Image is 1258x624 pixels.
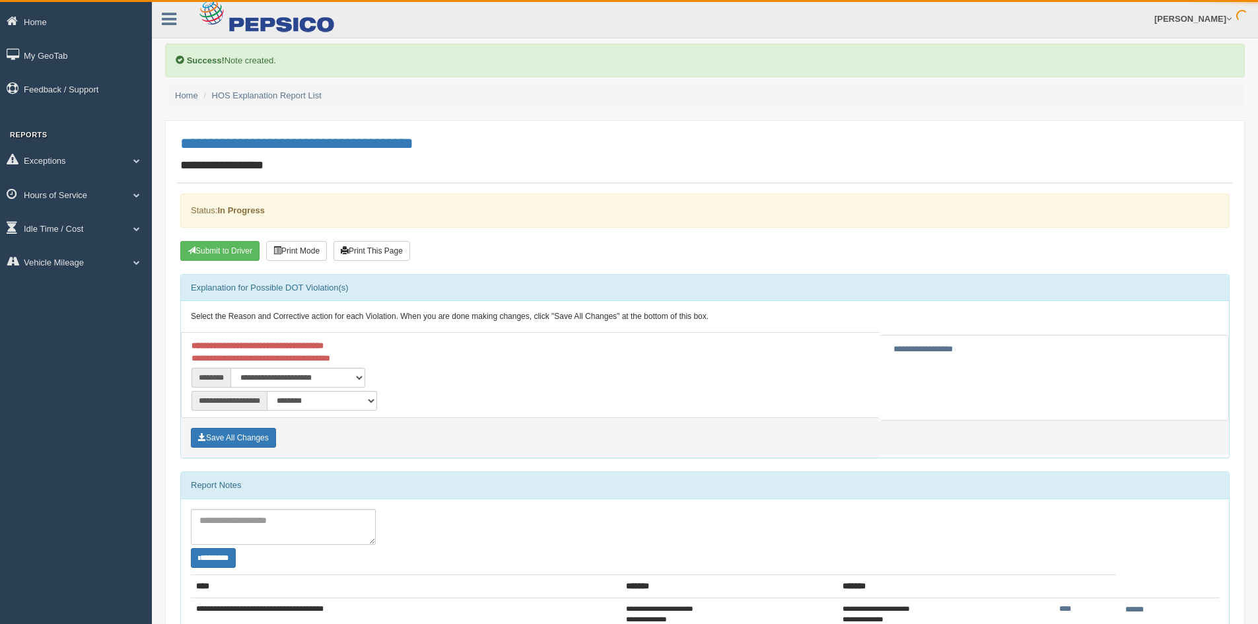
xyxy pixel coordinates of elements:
[191,428,276,448] button: Save
[266,241,327,261] button: Print Mode
[175,90,198,100] a: Home
[180,241,260,261] button: Submit To Driver
[165,44,1245,77] div: Note created.
[333,241,410,261] button: Print This Page
[181,301,1229,333] div: Select the Reason and Corrective action for each Violation. When you are done making changes, cli...
[191,548,236,568] button: Change Filter Options
[180,193,1230,227] div: Status:
[212,90,322,100] a: HOS Explanation Report List
[181,472,1229,499] div: Report Notes
[181,275,1229,301] div: Explanation for Possible DOT Violation(s)
[187,55,225,65] b: Success!
[217,205,265,215] strong: In Progress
